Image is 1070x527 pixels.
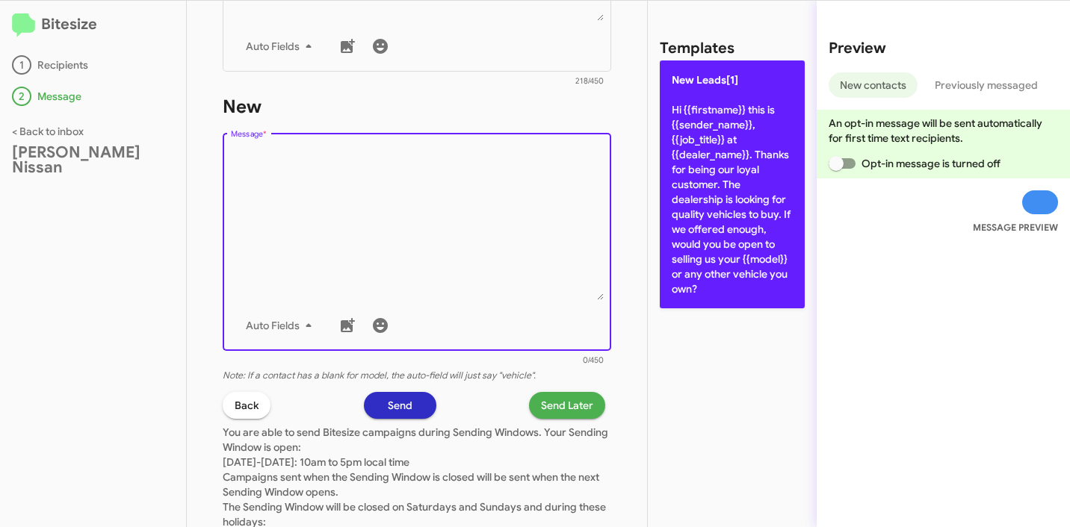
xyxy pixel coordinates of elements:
[223,392,270,419] button: Back
[660,37,735,60] h2: Templates
[660,60,805,308] p: Hi {{firstname}} this is {{sender_name}}, {{job_title}} at {{dealer_name}}. Thanks for being our ...
[12,55,174,75] div: Recipients
[583,356,604,365] mat-hint: 0/450
[973,220,1058,235] small: MESSAGE PREVIEW
[12,13,35,37] img: logo-minimal.svg
[12,55,31,75] div: 1
[829,37,1058,60] h2: Preview
[12,87,174,106] div: Message
[12,13,174,37] h2: Bitesize
[529,392,605,419] button: Send Later
[924,72,1049,98] button: Previously messaged
[234,33,330,60] button: Auto Fields
[246,312,318,339] span: Auto Fields
[12,87,31,106] div: 2
[234,312,330,339] button: Auto Fields
[840,72,906,98] span: New contacts
[829,72,918,98] button: New contacts
[575,77,604,86] mat-hint: 218/450
[246,33,318,60] span: Auto Fields
[223,369,536,381] i: Note: If a contact has a blank for model, the auto-field will just say "vehicle".
[12,125,84,138] a: < Back to inbox
[829,116,1058,146] p: An opt-in message will be sent automatically for first time text recipients.
[12,145,174,175] div: [PERSON_NAME] Nissan
[235,392,259,419] span: Back
[388,392,412,419] span: Send
[935,72,1038,98] span: Previously messaged
[364,392,436,419] button: Send
[541,392,593,419] span: Send Later
[862,155,1001,172] span: Opt-in message is turned off
[223,95,611,119] h1: New
[672,73,738,87] span: New Leads[1]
